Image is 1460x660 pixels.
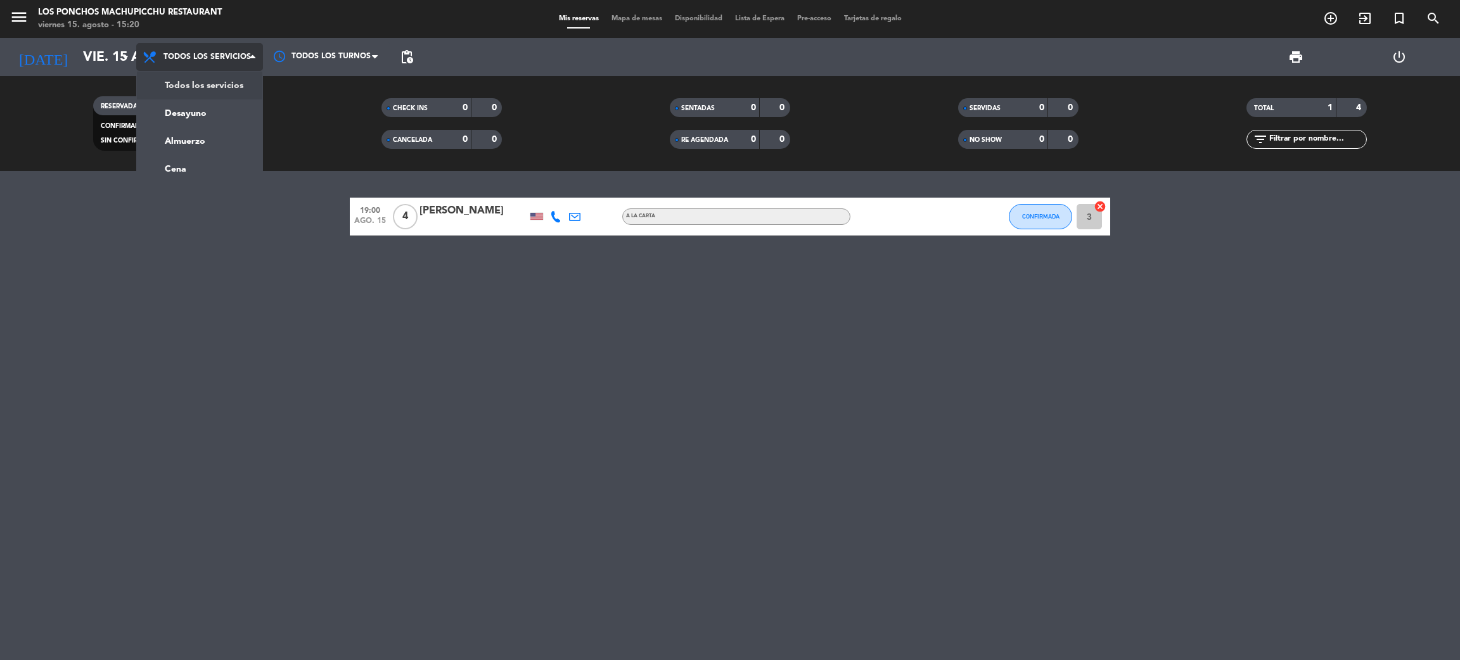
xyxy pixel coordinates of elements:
span: NO SHOW [970,137,1002,143]
span: SIN CONFIRMAR [101,137,151,144]
strong: 0 [1039,103,1044,112]
span: Mapa de mesas [605,15,669,22]
span: 4 [393,204,418,229]
strong: 4 [1356,103,1364,112]
strong: 0 [751,135,756,144]
i: cancel [1094,200,1106,213]
span: Mis reservas [553,15,605,22]
strong: 0 [751,103,756,112]
span: TOTAL [1254,105,1274,111]
button: menu [10,8,29,31]
a: Almuerzo [137,127,262,155]
strong: 0 [779,135,787,144]
strong: 0 [1068,103,1075,112]
i: filter_list [1253,132,1268,147]
span: CONFIRMADA [1022,213,1060,220]
span: A la carta [626,213,655,219]
strong: 1 [1328,103,1333,112]
strong: 0 [492,103,499,112]
i: search [1426,11,1441,26]
span: CHECK INS [393,105,428,111]
input: Filtrar por nombre... [1268,132,1366,146]
strong: 0 [492,135,499,144]
span: SENTADAS [681,105,715,111]
span: Disponibilidad [669,15,729,22]
strong: 0 [463,103,468,112]
i: power_settings_new [1392,49,1407,65]
div: [PERSON_NAME] [419,203,527,219]
div: LOG OUT [1347,38,1450,76]
span: RE AGENDADA [681,137,728,143]
span: pending_actions [399,49,414,65]
i: arrow_drop_down [118,49,133,65]
i: add_circle_outline [1323,11,1338,26]
i: menu [10,8,29,27]
a: Desayuno [137,99,262,127]
span: CANCELADA [393,137,432,143]
div: viernes 15. agosto - 15:20 [38,19,222,32]
strong: 0 [1039,135,1044,144]
button: CONFIRMADA [1009,204,1072,229]
span: print [1288,49,1303,65]
span: Todos los servicios [163,53,251,61]
span: SERVIDAS [970,105,1001,111]
span: RESERVADAS [101,103,141,110]
strong: 0 [1068,135,1075,144]
span: ago. 15 [354,217,386,231]
strong: 0 [463,135,468,144]
i: exit_to_app [1357,11,1373,26]
i: turned_in_not [1392,11,1407,26]
div: Los Ponchos Machupicchu Restaurant [38,6,222,19]
span: Tarjetas de regalo [838,15,908,22]
a: Todos los servicios [137,72,262,99]
span: Pre-acceso [791,15,838,22]
a: Cena [137,155,262,183]
i: [DATE] [10,43,77,71]
span: CONFIRMADA [101,123,144,129]
strong: 0 [779,103,787,112]
span: Lista de Espera [729,15,791,22]
span: 19:00 [354,202,386,217]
